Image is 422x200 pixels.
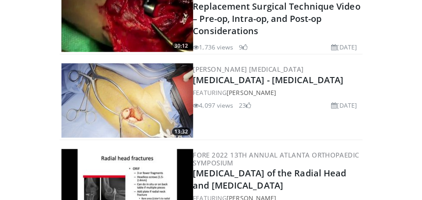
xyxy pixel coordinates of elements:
li: [DATE] [332,101,357,110]
img: 235d056b-90e4-4086-b117-b92f4303263d.300x170_q85_crop-smart_upscale.jpg [61,63,193,138]
li: 9 [239,42,248,52]
div: FEATURING [193,88,361,97]
li: 4,097 views [193,101,234,110]
a: [PERSON_NAME] [227,88,276,97]
span: 13:32 [172,128,191,136]
span: 30:12 [172,42,191,50]
li: 23 [239,101,251,110]
a: FORE 2022 13th Annual Atlanta Orthopaedic Symposium [193,151,359,167]
li: 1,736 views [193,42,234,52]
li: [DATE] [332,42,357,52]
a: [MEDICAL_DATA] - [MEDICAL_DATA] [193,74,344,86]
a: [MEDICAL_DATA] of the Radial Head and [MEDICAL_DATA] [193,168,346,192]
a: [PERSON_NAME] [MEDICAL_DATA] [193,65,304,74]
a: 13:32 [61,63,193,138]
